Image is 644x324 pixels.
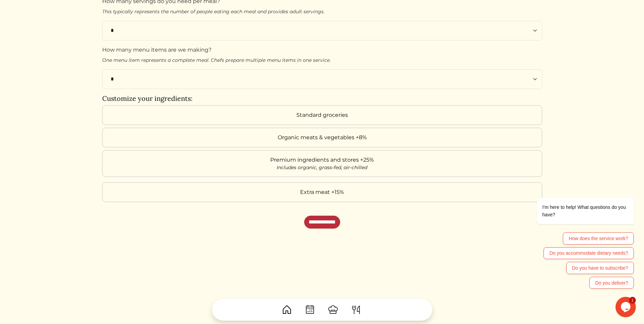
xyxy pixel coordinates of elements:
iframe: chat widget [515,137,637,293]
label: Extra meat +15% [102,182,542,202]
img: ForkKnife-55491504ffdb50bab0c1e09e7649658475375261d09fd45db06cec23bce548bf.svg [351,304,362,315]
div: Includes organic, grass-fed, air-chilled [109,164,535,171]
label: How many menu items are we making? [102,46,211,54]
p: This typically represents the number of people eating each meal and provides adult servings. [102,8,542,15]
p: One menu item represents a complete meal. Chefs prepare multiple menu items in one service. [102,57,542,64]
img: ChefHat-a374fb509e4f37eb0702ca99f5f64f3b6956810f32a249b33092029f8484b388.svg [328,304,338,315]
img: House-9bf13187bcbb5817f509fe5e7408150f90897510c4275e13d0d5fca38e0b5951.svg [281,304,292,315]
div: Premium ingredients and stores +25% [107,156,538,164]
img: CalendarDots-5bcf9d9080389f2a281d69619e1c85352834be518fbc73d9501aef674afc0d57.svg [305,304,315,315]
h5: Customize your ingredients: [102,94,542,103]
label: Organic meats & vegetables +8% [102,128,542,147]
iframe: chat widget [615,297,637,317]
label: Standard groceries [102,105,542,125]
